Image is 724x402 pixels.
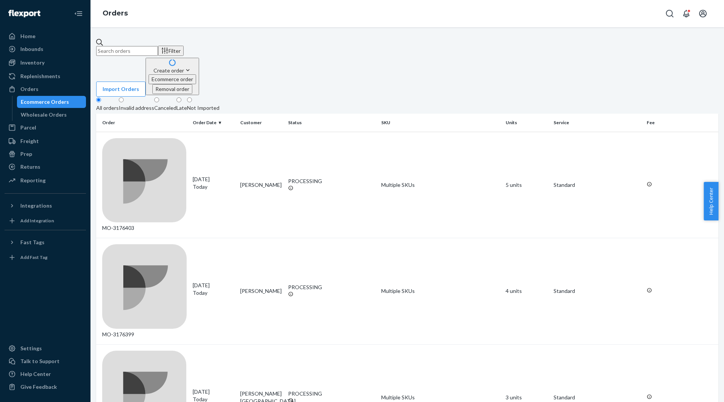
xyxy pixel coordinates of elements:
div: [DATE] [193,282,235,297]
th: Order [96,114,190,132]
button: Create orderEcommerce orderRemoval order [146,58,199,95]
a: Orders [103,9,128,17]
div: Settings [20,345,42,352]
input: Not Imported [187,97,192,102]
div: Parcel [20,124,36,131]
button: Open Search Box [662,6,677,21]
th: SKU [378,114,503,132]
div: Give Feedback [20,383,57,391]
button: Import Orders [96,82,146,97]
div: PROCESSING [288,177,376,185]
button: Integrations [5,200,86,212]
div: MO-3176403 [102,138,187,232]
a: Freight [5,135,86,147]
div: Replenishments [20,72,60,80]
a: Prep [5,148,86,160]
div: Prep [20,150,32,158]
th: Status [285,114,379,132]
p: Today [193,183,235,191]
div: Inbounds [20,45,43,53]
div: PROCESSING [288,390,376,397]
td: [PERSON_NAME] [237,132,285,238]
th: Service [551,114,644,132]
div: Orders [20,85,38,93]
button: Ecommerce order [149,74,196,84]
th: Fee [644,114,718,132]
div: Integrations [20,202,52,209]
a: Inbounds [5,43,86,55]
div: Add Fast Tag [20,254,48,260]
input: Late [176,97,181,102]
a: Ecommerce Orders [17,96,86,108]
p: Standard [554,394,641,401]
button: Fast Tags [5,236,86,248]
a: Home [5,30,86,42]
p: Standard [554,287,641,295]
a: Wholesale Orders [17,109,86,121]
div: All orders [96,104,119,112]
div: [DATE] [193,176,235,191]
div: Ecommerce Orders [21,98,69,106]
button: Give Feedback [5,381,86,393]
button: Filter [158,46,184,56]
div: Home [20,32,35,40]
a: Settings [5,342,86,354]
div: Returns [20,163,40,171]
td: Multiple SKUs [378,132,503,238]
a: Replenishments [5,70,86,82]
div: Fast Tags [20,239,44,246]
a: Reporting [5,174,86,186]
img: Flexport logo [8,10,40,17]
div: Canceled [154,104,176,112]
a: Add Fast Tag [5,251,86,263]
td: [PERSON_NAME] [237,238,285,345]
td: Multiple SKUs [378,238,503,345]
p: Today [193,289,235,297]
div: Inventory [20,59,44,66]
div: Customer [240,119,282,126]
div: Wholesale Orders [21,111,67,119]
div: Reporting [20,177,46,184]
a: Parcel [5,122,86,134]
input: Canceled [154,97,159,102]
th: Order Date [190,114,238,132]
div: Filter [161,47,181,55]
ol: breadcrumbs [97,3,134,25]
button: Open notifications [679,6,694,21]
button: Help Center [704,182,718,220]
td: 4 units [503,238,551,345]
div: MO-3176399 [102,244,187,338]
div: Talk to Support [20,357,60,365]
span: Removal order [155,86,189,92]
div: Freight [20,137,39,145]
div: Late [176,104,187,112]
button: Removal order [152,84,192,94]
div: Create order [149,66,196,74]
th: Units [503,114,551,132]
div: PROCESSING [288,283,376,291]
a: Orders [5,83,86,95]
a: Returns [5,161,86,173]
input: Search orders [96,46,158,56]
div: Invalid address [119,104,154,112]
button: Open account menu [695,6,710,21]
div: Help Center [20,370,51,378]
a: Add Integration [5,215,86,227]
td: 5 units [503,132,551,238]
span: Ecommerce order [152,76,193,82]
p: Standard [554,181,641,189]
input: All orders [96,97,101,102]
a: Help Center [5,368,86,380]
button: Close Navigation [71,6,86,21]
div: Add Integration [20,217,54,224]
a: Talk to Support [5,355,86,367]
a: Inventory [5,57,86,69]
input: Invalid address [119,97,124,102]
div: Not Imported [187,104,219,112]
